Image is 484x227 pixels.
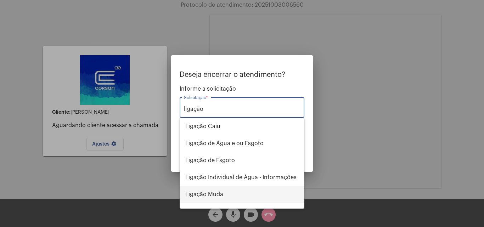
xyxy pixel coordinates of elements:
span: Ligação Individual de Água - Informações [185,169,299,186]
span: Informe a solicitação [180,86,304,92]
span: Religação (informações sobre) [185,203,299,220]
span: Ligação Caiu [185,118,299,135]
span: Ligação Muda [185,186,299,203]
span: Ligação de Esgoto [185,152,299,169]
span: Ligação de Água e ou Esgoto [185,135,299,152]
input: Buscar solicitação [184,106,300,112]
p: Deseja encerrar o atendimento? [180,71,304,79]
